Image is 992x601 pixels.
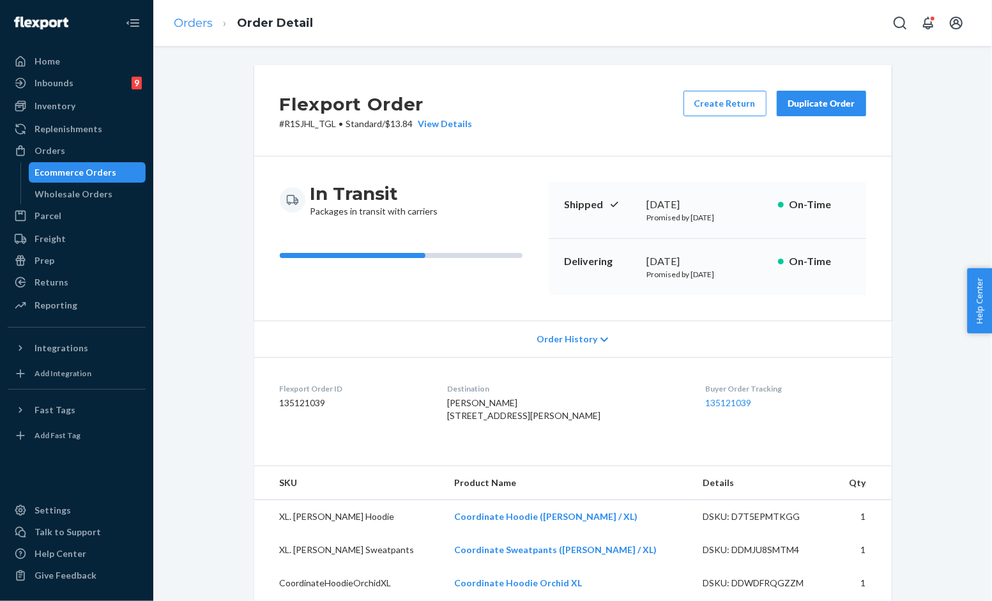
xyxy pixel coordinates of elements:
[14,17,68,29] img: Flexport logo
[537,333,597,346] span: Order History
[34,209,61,222] div: Parcel
[788,97,855,110] div: Duplicate Order
[8,363,146,384] a: Add Integration
[280,397,427,409] dd: 135121039
[280,383,427,394] dt: Flexport Order ID
[34,232,66,245] div: Freight
[454,577,582,588] a: Coordinate Hoodie Orchid XL
[8,565,146,586] button: Give Feedback
[34,569,96,582] div: Give Feedback
[789,254,851,269] p: On-Time
[254,533,445,567] td: XL. [PERSON_NAME] Sweatpants
[339,118,344,129] span: •
[444,466,692,500] th: Product Name
[8,544,146,564] a: Help Center
[703,544,823,556] div: DSKU: DDMJU8SMTM4
[34,547,86,560] div: Help Center
[35,188,113,201] div: Wholesale Orders
[34,299,77,312] div: Reporting
[454,511,637,522] a: Coordinate Hoodie ([PERSON_NAME] / XL)
[35,166,117,179] div: Ecommerce Orders
[915,10,941,36] button: Open notifications
[447,383,685,394] dt: Destination
[310,182,438,218] div: Packages in transit with carriers
[8,272,146,293] a: Returns
[8,500,146,521] a: Settings
[967,268,992,333] button: Help Center
[29,184,146,204] a: Wholesale Orders
[789,197,851,212] p: On-Time
[705,383,866,394] dt: Buyer Order Tracking
[8,522,146,542] a: Talk to Support
[692,466,833,500] th: Details
[34,100,75,112] div: Inventory
[310,182,438,205] h3: In Transit
[280,91,473,118] h2: Flexport Order
[8,250,146,271] a: Prep
[34,368,91,379] div: Add Integration
[8,96,146,116] a: Inventory
[703,510,823,523] div: DSKU: D7T5EPMTKGG
[34,144,65,157] div: Orders
[833,533,891,567] td: 1
[34,342,88,354] div: Integrations
[647,197,768,212] div: [DATE]
[34,430,80,441] div: Add Fast Tag
[132,77,142,89] div: 9
[164,4,323,42] ol: breadcrumbs
[174,16,213,30] a: Orders
[8,119,146,139] a: Replenishments
[8,295,146,316] a: Reporting
[8,338,146,358] button: Integrations
[8,400,146,420] button: Fast Tags
[8,229,146,249] a: Freight
[887,10,913,36] button: Open Search Box
[683,91,767,116] button: Create Return
[34,123,102,135] div: Replenishments
[8,51,146,72] a: Home
[34,276,68,289] div: Returns
[34,504,71,517] div: Settings
[777,91,866,116] button: Duplicate Order
[254,500,445,534] td: XL. [PERSON_NAME] Hoodie
[120,10,146,36] button: Close Navigation
[943,10,969,36] button: Open account menu
[254,567,445,600] td: CoordinateHoodieOrchidXL
[647,254,768,269] div: [DATE]
[254,466,445,500] th: SKU
[703,577,823,590] div: DSKU: DDWDFRQGZZM
[34,77,73,89] div: Inbounds
[346,118,383,129] span: Standard
[29,162,146,183] a: Ecommerce Orders
[454,544,657,555] a: Coordinate Sweatpants ([PERSON_NAME] / XL)
[8,141,146,161] a: Orders
[34,404,75,416] div: Fast Tags
[413,118,473,130] button: View Details
[280,118,473,130] p: # R1SJHL_TGL / $13.84
[8,425,146,446] a: Add Fast Tag
[447,397,600,421] span: [PERSON_NAME] [STREET_ADDRESS][PERSON_NAME]
[8,206,146,226] a: Parcel
[8,73,146,93] a: Inbounds9
[34,55,60,68] div: Home
[833,500,891,534] td: 1
[34,254,54,267] div: Prep
[564,254,637,269] p: Delivering
[564,197,637,212] p: Shipped
[34,526,101,538] div: Talk to Support
[833,466,891,500] th: Qty
[705,397,751,408] a: 135121039
[647,212,768,223] p: Promised by [DATE]
[647,269,768,280] p: Promised by [DATE]
[237,16,313,30] a: Order Detail
[833,567,891,600] td: 1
